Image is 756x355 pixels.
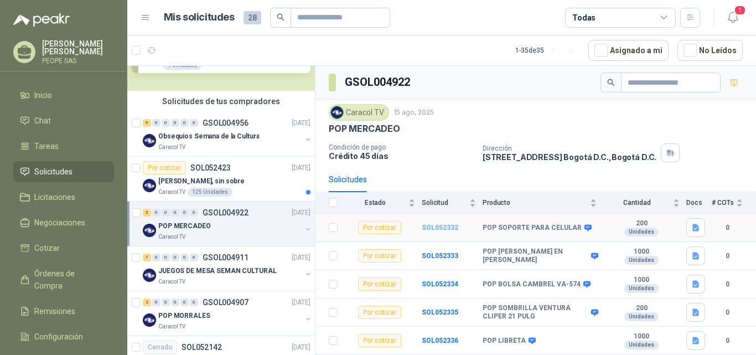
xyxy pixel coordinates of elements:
a: 5 0 0 0 0 0 GSOL004922[DATE] Company LogoPOP MERCADEOCaracol TV [143,206,313,241]
th: Estado [344,192,422,214]
p: [DATE] [292,208,310,218]
span: 28 [244,11,261,24]
b: 0 [712,251,743,261]
p: [DATE] [292,342,310,353]
img: Company Logo [331,106,343,119]
div: Todas [572,12,596,24]
span: Configuración [34,331,83,343]
p: Dirección [483,145,656,152]
span: search [607,79,615,86]
div: Por cotizar [358,221,401,234]
p: Obsequios Semana de la Cultura [158,131,259,142]
b: 200 [603,304,680,313]
p: Caracol TV [158,188,185,197]
div: 0 [171,119,179,127]
th: # COTs [712,192,756,214]
div: 0 [180,209,189,217]
div: Unidades [624,284,659,293]
p: SOL052423 [190,164,231,172]
img: Company Logo [143,224,156,237]
span: Licitaciones [34,191,75,203]
button: 1 [723,8,743,28]
b: 0 [712,279,743,290]
div: 0 [180,254,189,261]
div: Por cotizar [358,249,401,263]
p: JUEGOS DE MESA SEMAN CULTURAL [158,266,277,276]
div: 0 [180,119,189,127]
a: SOL052333 [422,252,458,260]
div: 0 [152,119,160,127]
p: POP MERCADEO [329,123,400,135]
a: Licitaciones [13,187,114,208]
b: 200 [603,219,680,228]
div: 7 [143,254,151,261]
th: Cantidad [603,192,686,214]
p: [DATE] [292,163,310,173]
span: Inicio [34,89,52,101]
span: Tareas [34,140,59,152]
img: Company Logo [143,313,156,327]
button: No Leídos [677,40,743,61]
p: [PERSON_NAME], sin sobre [158,176,245,187]
img: Company Logo [143,134,156,147]
a: SOL052332 [422,224,458,231]
span: Cotizar [34,242,60,254]
img: Logo peakr [13,13,70,27]
p: SOL052142 [182,343,222,351]
div: 0 [190,119,198,127]
span: # COTs [712,199,734,207]
div: Unidades [624,341,659,349]
th: Docs [686,192,712,214]
span: Solicitud [422,199,467,207]
a: Inicio [13,85,114,106]
p: Caracol TV [158,322,185,331]
div: 9 [143,119,151,127]
div: Unidades [624,256,659,265]
b: 0 [712,223,743,233]
div: Caracol TV [329,104,389,121]
span: 1 [734,5,746,16]
span: Producto [483,199,588,207]
b: POP LIBRETA [483,337,526,346]
p: POP MORRALES [158,311,210,321]
p: GSOL004956 [203,119,248,127]
a: 9 0 0 0 0 0 GSOL004956[DATE] Company LogoObsequios Semana de la CulturaCaracol TV [143,116,313,152]
b: POP [PERSON_NAME] EN [PERSON_NAME] [483,248,588,265]
span: Solicitudes [34,166,73,178]
div: Por cotizar [358,277,401,291]
div: 0 [190,254,198,261]
div: 0 [162,209,170,217]
div: 1 - 35 de 35 [515,42,579,59]
div: 2 [143,299,151,306]
img: Company Logo [143,269,156,282]
div: 0 [152,254,160,261]
span: Órdenes de Compra [34,267,103,292]
a: Órdenes de Compra [13,263,114,296]
div: 0 [171,254,179,261]
div: Cerrado [143,341,177,354]
p: Caracol TV [158,233,185,241]
a: SOL052335 [422,308,458,316]
b: 1000 [603,276,680,285]
a: Negociaciones [13,212,114,233]
a: SOL052334 [422,280,458,288]
span: search [277,13,284,21]
a: Remisiones [13,301,114,322]
a: Tareas [13,136,114,157]
p: GSOL004907 [203,299,248,306]
a: 2 0 0 0 0 0 GSOL004907[DATE] Company LogoPOP MORRALESCaracol TV [143,296,313,331]
a: Solicitudes [13,161,114,182]
div: 0 [180,299,189,306]
b: POP BOLSA CAMBREL VA-574 [483,280,581,289]
p: [DATE] [292,253,310,263]
a: Por cotizarSOL052423[DATE] Company Logo[PERSON_NAME], sin sobreCaracol TV125 Unidades [127,157,315,202]
b: POP SOPORTE PARA CELULAR [483,224,582,233]
button: Asignado a mi [588,40,669,61]
p: Condición de pago [329,143,474,151]
span: Cantidad [603,199,671,207]
div: 5 [143,209,151,217]
div: 0 [152,299,160,306]
div: Solicitudes de tus compradores [127,91,315,112]
div: 0 [190,209,198,217]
